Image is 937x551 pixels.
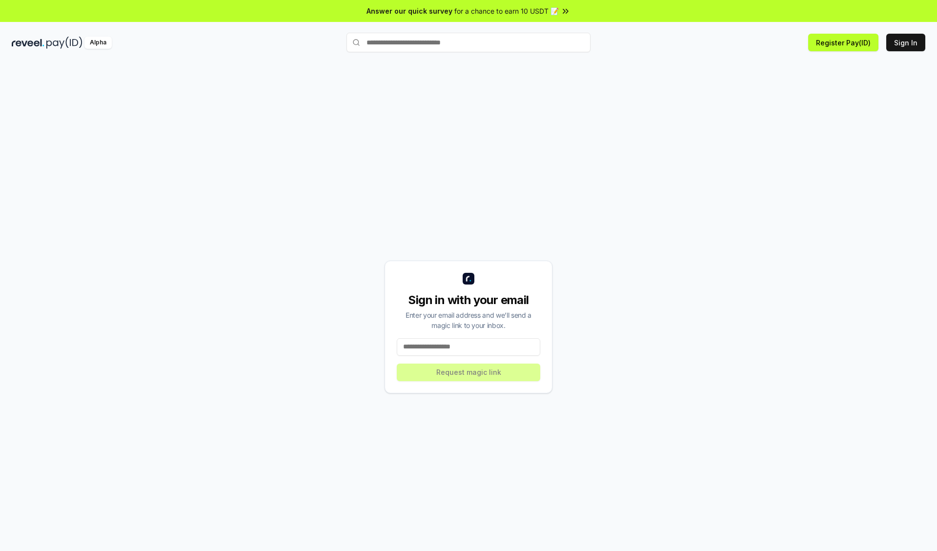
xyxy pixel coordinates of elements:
div: Sign in with your email [397,292,540,308]
button: Sign In [886,34,925,51]
span: for a chance to earn 10 USDT 📝 [454,6,559,16]
img: logo_small [463,273,474,285]
div: Alpha [84,37,112,49]
img: pay_id [46,37,82,49]
img: reveel_dark [12,37,44,49]
button: Register Pay(ID) [808,34,878,51]
span: Answer our quick survey [367,6,452,16]
div: Enter your email address and we’ll send a magic link to your inbox. [397,310,540,330]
